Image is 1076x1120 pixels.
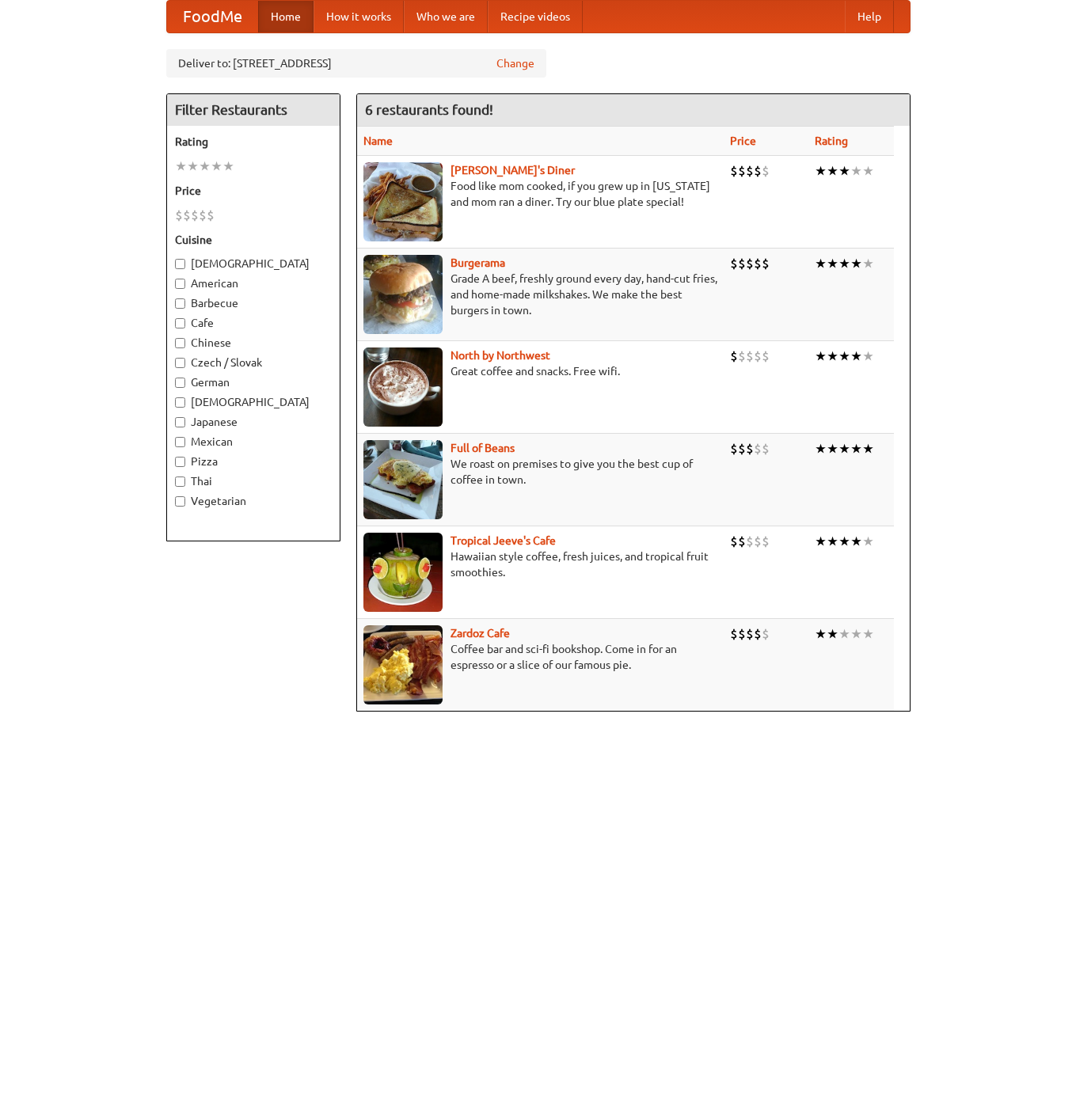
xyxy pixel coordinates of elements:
[363,255,443,334] img: burgerama.jpg
[815,255,827,272] li: ★
[451,164,575,177] b: [PERSON_NAME]'s Diner
[363,641,717,673] p: Coffee bar and sci-fi bookshop. Come in for an espresso or a slice of our famous pie.
[754,162,762,180] li: $
[363,625,443,704] img: zardoz.jpg
[738,255,746,272] li: $
[746,347,754,365] li: $
[862,533,874,550] li: ★
[738,347,746,365] li: $
[175,394,332,410] label: [DEMOGRAPHIC_DATA]
[199,158,211,175] li: ★
[746,533,754,550] li: $
[175,134,332,150] h5: Rating
[738,440,746,457] li: $
[827,162,838,180] li: ★
[175,295,332,311] label: Barbecue
[754,440,762,457] li: $
[183,207,191,224] li: $
[175,417,185,427] input: Japanese
[451,349,550,362] a: North by Northwest
[451,534,556,547] a: Tropical Jeeve's Cafe
[815,162,827,180] li: ★
[730,255,738,272] li: $
[730,162,738,180] li: $
[730,440,738,457] li: $
[815,440,827,457] li: ★
[175,298,185,309] input: Barbecue
[175,207,183,224] li: $
[827,347,838,365] li: ★
[175,338,185,348] input: Chinese
[175,279,185,289] input: American
[363,533,443,612] img: jeeves.jpg
[838,255,850,272] li: ★
[175,275,332,291] label: American
[175,434,332,450] label: Mexican
[815,347,827,365] li: ★
[363,549,717,580] p: Hawaiian style coffee, fresh juices, and tropical fruit smoothies.
[175,378,185,388] input: German
[838,162,850,180] li: ★
[363,162,443,241] img: sallys.jpg
[175,158,187,175] li: ★
[762,625,770,643] li: $
[363,271,717,318] p: Grade A beef, freshly ground every day, hand-cut fries, and home-made milkshakes. We make the bes...
[363,178,717,210] p: Food like mom cooked, if you grew up in [US_STATE] and mom ran a diner. Try our blue plate special!
[746,162,754,180] li: $
[838,347,850,365] li: ★
[451,256,505,269] a: Burgerama
[175,493,332,509] label: Vegetarian
[404,1,488,32] a: Who we are
[746,255,754,272] li: $
[754,347,762,365] li: $
[850,533,862,550] li: ★
[175,318,185,328] input: Cafe
[167,94,340,126] h4: Filter Restaurants
[730,625,738,643] li: $
[363,456,717,488] p: We roast on premises to give you the best cup of coffee in town.
[199,207,207,224] li: $
[730,347,738,365] li: $
[762,255,770,272] li: $
[827,625,838,643] li: ★
[738,162,746,180] li: $
[175,259,185,269] input: [DEMOGRAPHIC_DATA]
[754,625,762,643] li: $
[845,1,894,32] a: Help
[314,1,404,32] a: How it works
[258,1,314,32] a: Home
[175,454,332,469] label: Pizza
[175,414,332,430] label: Japanese
[862,162,874,180] li: ★
[746,625,754,643] li: $
[451,442,515,454] a: Full of Beans
[738,625,746,643] li: $
[838,440,850,457] li: ★
[827,533,838,550] li: ★
[175,183,332,199] h5: Price
[222,158,234,175] li: ★
[850,347,862,365] li: ★
[166,49,546,78] div: Deliver to: [STREET_ADDRESS]
[827,440,838,457] li: ★
[850,625,862,643] li: ★
[827,255,838,272] li: ★
[496,55,534,71] a: Change
[738,533,746,550] li: $
[175,335,332,351] label: Chinese
[175,355,332,370] label: Czech / Slovak
[175,256,332,271] label: [DEMOGRAPHIC_DATA]
[862,347,874,365] li: ★
[175,358,185,368] input: Czech / Slovak
[175,315,332,331] label: Cafe
[850,255,862,272] li: ★
[815,533,827,550] li: ★
[730,533,738,550] li: $
[451,627,510,640] a: Zardoz Cafe
[862,625,874,643] li: ★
